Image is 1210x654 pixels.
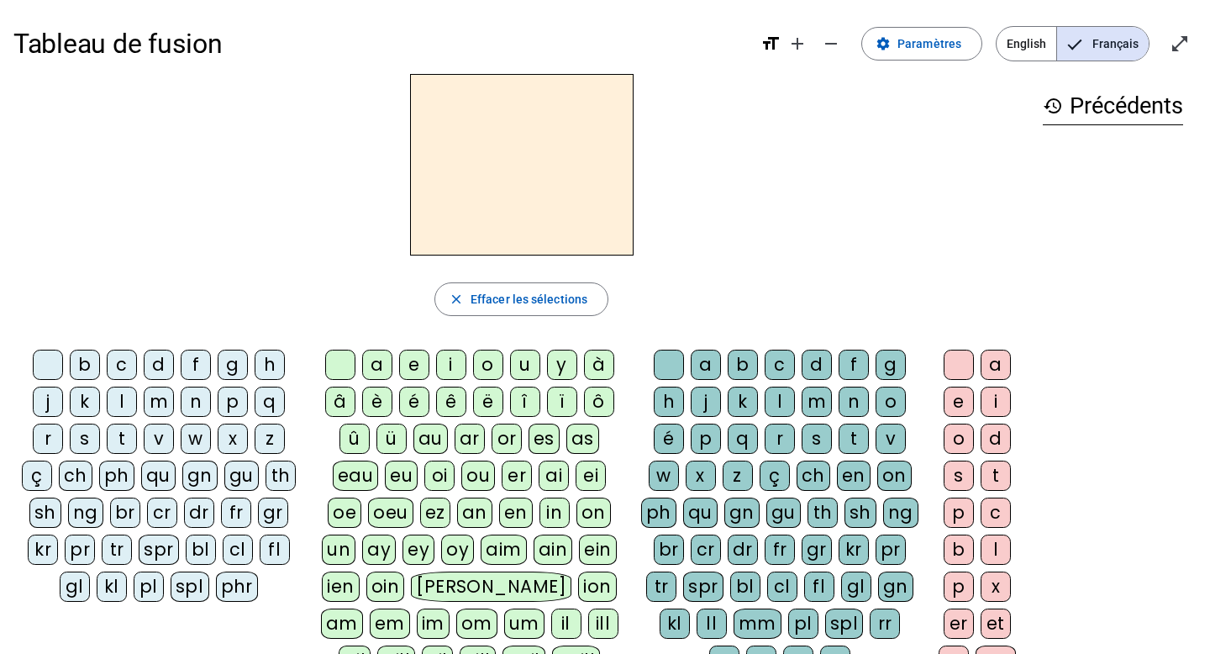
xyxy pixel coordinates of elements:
[455,424,485,454] div: ar
[144,387,174,417] div: m
[499,498,533,528] div: en
[385,461,418,491] div: eu
[224,461,259,491] div: gu
[724,498,760,528] div: gn
[996,26,1149,61] mat-button-toggle-group: Language selection
[147,498,177,528] div: cr
[578,572,617,602] div: ion
[876,350,906,380] div: g
[802,535,832,565] div: gr
[760,461,790,491] div: ç
[182,461,218,491] div: gn
[260,535,290,565] div: fl
[877,461,912,491] div: on
[70,350,100,380] div: b
[258,498,288,528] div: gr
[802,387,832,417] div: m
[878,572,913,602] div: gn
[411,572,571,602] div: [PERSON_NAME]
[221,498,251,528] div: fr
[897,34,961,54] span: Paramètres
[944,572,974,602] div: p
[436,350,466,380] div: i
[449,292,464,307] mat-icon: close
[1163,27,1197,61] button: Entrer en plein écran
[70,387,100,417] div: k
[33,424,63,454] div: r
[181,387,211,417] div: n
[218,387,248,417] div: p
[1170,34,1190,54] mat-icon: open_in_full
[802,424,832,454] div: s
[691,387,721,417] div: j
[216,572,259,602] div: phr
[502,461,532,491] div: er
[29,498,61,528] div: sh
[683,498,718,528] div: qu
[255,350,285,380] div: h
[322,535,355,565] div: un
[821,34,841,54] mat-icon: remove
[547,350,577,380] div: y
[370,609,410,639] div: em
[646,572,676,602] div: tr
[691,350,721,380] div: a
[808,498,838,528] div: th
[841,572,871,602] div: gl
[471,289,587,309] span: Effacer les sélections
[566,424,599,454] div: as
[417,609,450,639] div: im
[59,461,92,491] div: ch
[861,27,982,61] button: Paramètres
[660,609,690,639] div: kl
[876,36,891,51] mat-icon: settings
[457,498,492,528] div: an
[181,350,211,380] div: f
[588,609,618,639] div: ill
[510,350,540,380] div: u
[944,498,974,528] div: p
[734,609,781,639] div: mm
[781,27,814,61] button: Augmenter la taille de la police
[579,535,617,565] div: ein
[765,350,795,380] div: c
[218,350,248,380] div: g
[413,424,448,454] div: au
[441,535,474,565] div: oy
[399,350,429,380] div: e
[944,387,974,417] div: e
[434,282,608,316] button: Effacer les sélections
[944,461,974,491] div: s
[981,350,1011,380] div: a
[765,387,795,417] div: l
[181,424,211,454] div: w
[804,572,834,602] div: fl
[266,461,296,491] div: th
[424,461,455,491] div: oi
[22,461,52,491] div: ç
[981,424,1011,454] div: d
[339,424,370,454] div: û
[436,387,466,417] div: ê
[368,498,413,528] div: oeu
[325,387,355,417] div: â
[141,461,176,491] div: qu
[107,424,137,454] div: t
[144,350,174,380] div: d
[218,424,248,454] div: x
[184,498,214,528] div: dr
[333,461,379,491] div: eau
[481,535,527,565] div: aim
[814,27,848,61] button: Diminuer la taille de la police
[362,535,396,565] div: ay
[547,387,577,417] div: ï
[107,387,137,417] div: l
[797,461,830,491] div: ch
[981,461,1011,491] div: t
[944,535,974,565] div: b
[362,387,392,417] div: è
[641,498,676,528] div: ph
[997,27,1056,61] span: English
[328,498,361,528] div: oe
[766,498,801,528] div: gu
